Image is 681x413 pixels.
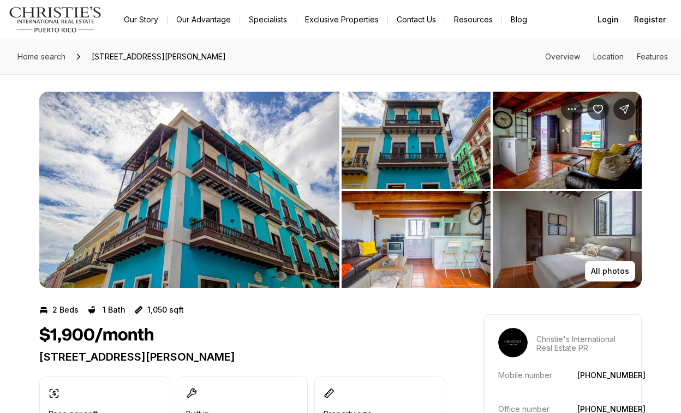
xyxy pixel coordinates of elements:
[587,98,609,120] button: Save Property: 366 SAN FRANCISCO ST #4B
[598,15,619,24] span: Login
[168,12,240,27] a: Our Advantage
[103,306,126,314] p: 1 Bath
[342,92,491,189] button: View image gallery
[577,370,646,380] a: [PHONE_NUMBER]
[628,9,672,31] button: Register
[13,48,70,65] a: Home search
[147,306,184,314] p: 1,050 sqft
[591,267,629,276] p: All photos
[545,52,668,61] nav: Page section menu
[342,191,491,288] button: View image gallery
[545,52,580,61] a: Skip to: Overview
[39,325,154,346] h1: $1,900/month
[115,12,167,27] a: Our Story
[536,335,628,352] p: Christie's International Real Estate PR
[445,12,501,27] a: Resources
[9,7,102,33] img: logo
[39,92,339,288] li: 1 of 7
[561,98,583,120] button: Property options
[17,52,65,61] span: Home search
[634,15,666,24] span: Register
[388,12,445,27] button: Contact Us
[493,92,642,189] button: View image gallery
[342,92,642,288] li: 2 of 7
[296,12,387,27] a: Exclusive Properties
[502,12,536,27] a: Blog
[637,52,668,61] a: Skip to: Features
[613,98,635,120] button: Share Property: 366 SAN FRANCISCO ST #4B
[585,261,635,282] button: All photos
[593,52,624,61] a: Skip to: Location
[52,306,79,314] p: 2 Beds
[39,92,642,288] div: Listing Photos
[87,48,230,65] span: [STREET_ADDRESS][PERSON_NAME]
[240,12,296,27] a: Specialists
[591,9,625,31] button: Login
[493,191,642,288] button: View image gallery
[39,350,445,363] p: [STREET_ADDRESS][PERSON_NAME]
[498,370,552,380] p: Mobile number
[39,92,339,288] button: View image gallery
